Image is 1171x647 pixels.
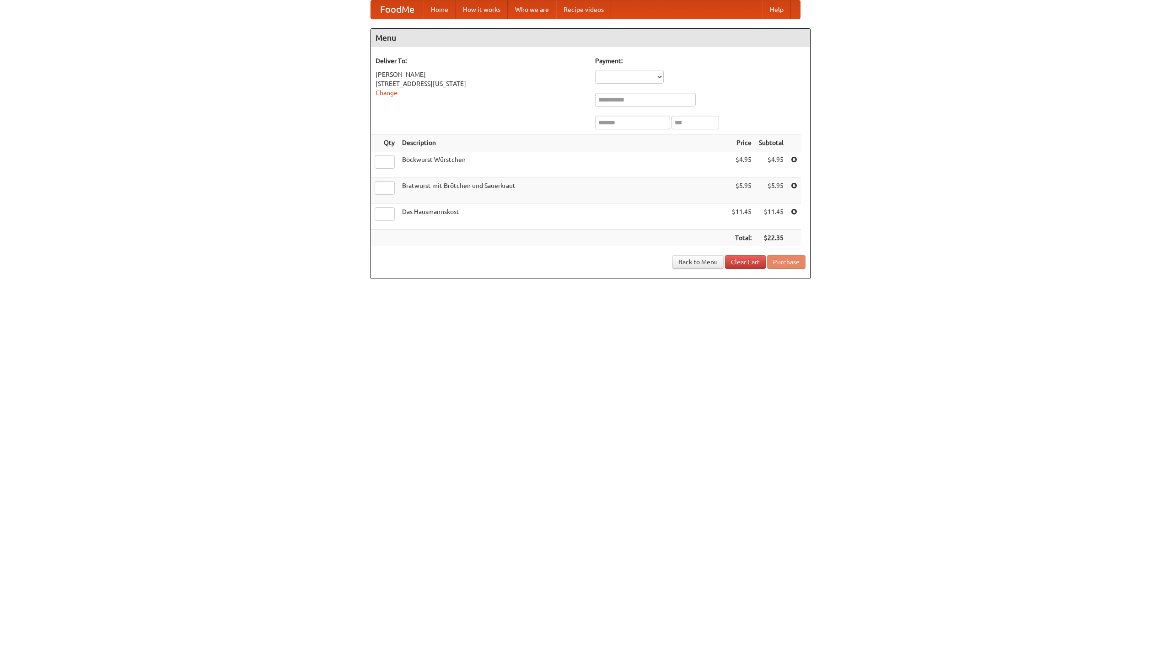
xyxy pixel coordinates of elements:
[508,0,556,19] a: Who we are
[728,177,755,203] td: $5.95
[398,203,728,230] td: Das Hausmannskost
[398,134,728,151] th: Description
[376,79,586,88] div: [STREET_ADDRESS][US_STATE]
[424,0,456,19] a: Home
[595,56,806,65] h5: Payment:
[376,56,586,65] h5: Deliver To:
[556,0,611,19] a: Recipe videos
[725,255,766,269] a: Clear Cart
[755,151,787,177] td: $4.95
[456,0,508,19] a: How it works
[763,0,791,19] a: Help
[755,203,787,230] td: $11.45
[376,89,397,96] a: Change
[371,0,424,19] a: FoodMe
[767,255,806,269] button: Purchase
[398,177,728,203] td: Bratwurst mit Brötchen und Sauerkraut
[398,151,728,177] td: Bockwurst Würstchen
[755,134,787,151] th: Subtotal
[728,230,755,246] th: Total:
[755,230,787,246] th: $22.35
[728,151,755,177] td: $4.95
[371,134,398,151] th: Qty
[376,70,586,79] div: [PERSON_NAME]
[728,203,755,230] td: $11.45
[672,255,724,269] a: Back to Menu
[371,29,810,47] h4: Menu
[728,134,755,151] th: Price
[755,177,787,203] td: $5.95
